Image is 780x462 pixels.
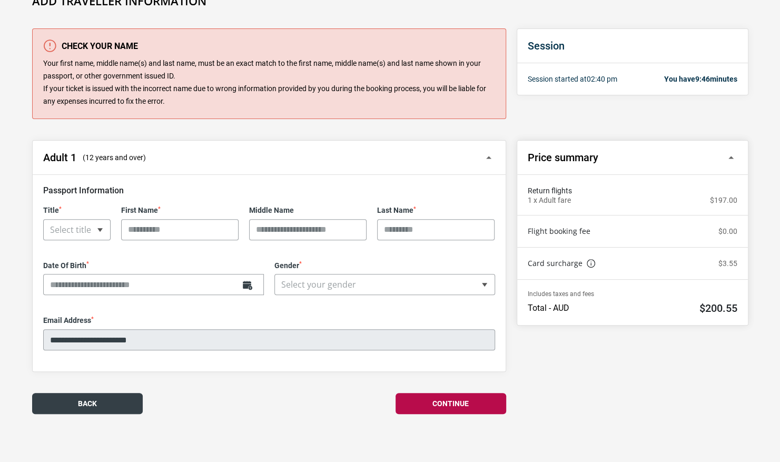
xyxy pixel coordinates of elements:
p: $0.00 [718,227,737,236]
span: Select title [44,220,110,240]
label: Date Of Birth [43,261,264,270]
h2: Session [528,40,737,52]
button: Back [32,393,143,414]
p: 1 x Adult fare [528,196,571,205]
span: 02:40 pm [587,75,617,83]
a: Card surcharge [528,258,595,269]
p: Total - AUD [528,303,569,313]
span: (12 years and over) [83,152,146,163]
label: Middle Name [249,206,367,215]
button: Adult 1 (12 years and over) [33,141,506,175]
p: Session started at [528,74,617,84]
span: Select title [50,224,91,235]
p: $3.55 [718,259,737,268]
label: Title [43,206,111,215]
h2: $200.55 [699,302,737,314]
button: Price summary [517,141,748,175]
span: Select title [43,219,111,240]
span: Return flights [528,185,737,196]
button: Continue [396,393,506,414]
p: $197.00 [710,196,737,205]
p: Includes taxes and fees [528,290,737,298]
label: First Name [121,206,239,215]
a: Flight booking fee [528,226,590,237]
span: Select your gender [275,274,495,295]
span: Select your gender [281,279,356,290]
h3: Check your name [43,40,495,52]
h2: Price summary [528,151,598,164]
h3: Passport Information [43,185,495,195]
label: Last Name [377,206,495,215]
h2: Adult 1 [43,151,76,164]
span: 9:46 [695,75,710,83]
span: Select your gender [274,274,495,295]
p: Your first name, middle name(s) and last name, must be an exact match to the first name, middle n... [43,57,495,107]
p: You have minutes [664,74,737,84]
label: Gender [274,261,495,270]
label: Email Address [43,316,495,325]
